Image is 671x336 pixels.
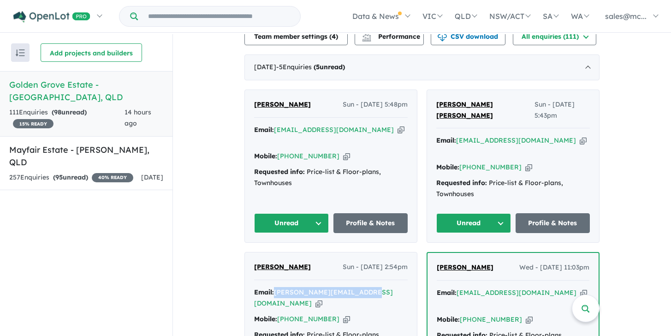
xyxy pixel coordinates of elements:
div: Price-list & Floor-plans, Townhouses [254,167,408,189]
span: sales@mc... [605,12,647,21]
img: Openlot PRO Logo White [13,11,90,23]
button: Copy [398,125,404,135]
strong: ( unread) [314,63,345,71]
span: 14 hours ago [125,108,151,127]
strong: Mobile: [254,152,277,160]
a: [PERSON_NAME][EMAIL_ADDRESS][DOMAIN_NAME] [254,288,393,307]
a: [PERSON_NAME] [PERSON_NAME] [436,99,534,121]
span: 98 [54,108,61,116]
strong: Requested info: [254,168,305,176]
span: 5 [316,63,320,71]
span: Sun - [DATE] 5:48pm [343,99,408,110]
button: Copy [526,315,533,324]
a: Profile & Notes [516,213,590,233]
span: 40 % READY [92,173,133,182]
span: 95 [55,173,63,181]
strong: ( unread) [52,108,87,116]
strong: Email: [254,288,274,296]
button: Add projects and builders [41,43,142,62]
span: Wed - [DATE] 11:03pm [519,262,589,273]
button: Copy [580,136,587,145]
input: Try estate name, suburb, builder or developer [140,6,298,26]
img: download icon [438,32,447,42]
img: bar-chart.svg [362,35,371,41]
button: Performance [355,27,424,45]
div: [DATE] [244,54,600,80]
strong: Mobile: [254,315,277,323]
a: [EMAIL_ADDRESS][DOMAIN_NAME] [457,288,576,297]
button: Copy [315,299,322,308]
a: [PHONE_NUMBER] [460,315,522,324]
button: Unread [436,213,511,233]
button: Copy [343,314,350,324]
div: Price-list & Floor-plans, Townhouses [436,178,590,200]
button: CSV download [431,27,505,45]
span: - 5 Enquir ies [276,63,345,71]
button: Copy [343,151,350,161]
a: [PERSON_NAME] [254,99,311,110]
a: [EMAIL_ADDRESS][DOMAIN_NAME] [274,126,394,134]
a: [PHONE_NUMBER] [459,163,522,171]
h5: Golden Grove Estate - [GEOGRAPHIC_DATA] , QLD [9,78,163,103]
strong: Email: [254,126,274,134]
span: Sun - [DATE] 2:54pm [343,262,408,273]
a: [PERSON_NAME] [437,262,493,273]
h5: Mayfair Estate - [PERSON_NAME] , QLD [9,144,163,168]
strong: Mobile: [437,315,460,324]
strong: Email: [436,136,456,144]
span: [PERSON_NAME] [437,263,493,271]
strong: Requested info: [436,179,487,187]
a: [PHONE_NUMBER] [277,315,339,323]
span: 4 [332,32,336,41]
span: 15 % READY [13,119,53,128]
span: [PERSON_NAME] [254,100,311,108]
span: Sun - [DATE] 5:43pm [534,99,590,121]
button: All enquiries (111) [513,27,596,45]
div: 257 Enquir ies [9,172,133,183]
strong: Email: [437,288,457,297]
a: [EMAIL_ADDRESS][DOMAIN_NAME] [456,136,576,144]
img: sort.svg [16,49,25,56]
span: Performance [363,32,420,41]
button: Unread [254,213,329,233]
span: [DATE] [141,173,163,181]
a: [PHONE_NUMBER] [277,152,339,160]
a: Profile & Notes [333,213,408,233]
button: Copy [525,162,532,172]
button: Team member settings (4) [244,27,348,45]
span: [PERSON_NAME] [PERSON_NAME] [436,100,493,120]
strong: Mobile: [436,163,459,171]
div: 111 Enquir ies [9,107,125,129]
button: Copy [580,288,587,298]
span: [PERSON_NAME] [254,263,311,271]
strong: ( unread) [53,173,88,181]
a: [PERSON_NAME] [254,262,311,273]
